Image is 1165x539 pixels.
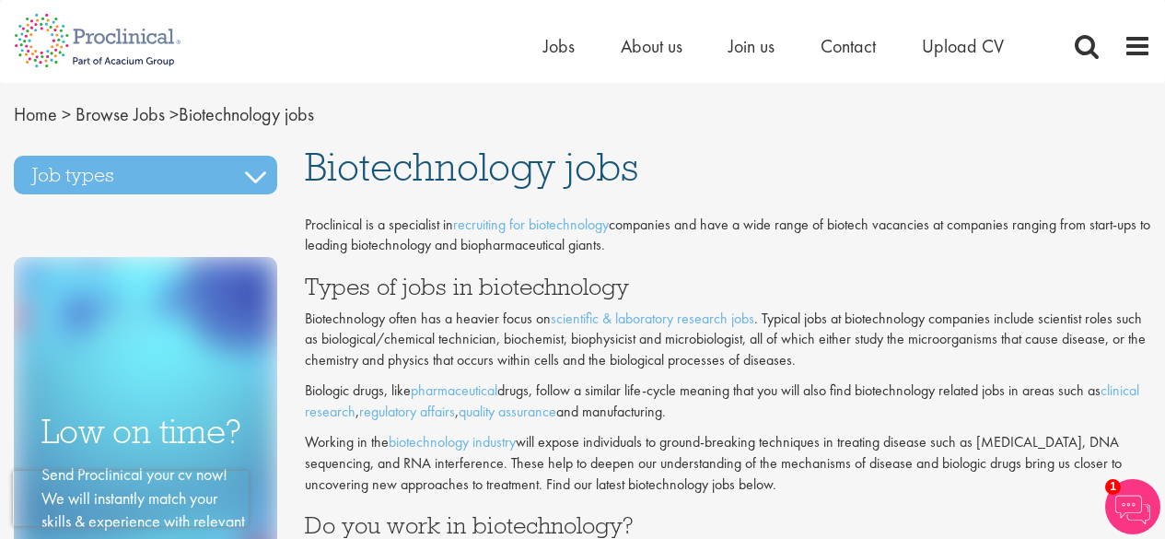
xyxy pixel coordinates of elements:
[728,34,775,58] a: Join us
[305,142,638,192] span: Biotechnology jobs
[359,402,455,421] a: regulatory affairs
[305,275,1151,299] h3: Types of jobs in biotechnology
[621,34,682,58] a: About us
[62,102,71,126] span: >
[922,34,1004,58] a: Upload CV
[389,432,516,451] a: biotechnology industry
[1105,479,1160,534] img: Chatbot
[14,102,57,126] a: breadcrumb link to Home
[453,215,609,234] a: recruiting for biotechnology
[411,381,497,400] a: pharmaceutical
[41,414,250,450] h3: Low on time?
[1105,479,1121,495] span: 1
[169,102,179,126] span: >
[14,156,277,194] h3: Job types
[305,432,1151,496] p: Working in the will expose individuals to ground-breaking techniques in treating disease such as ...
[13,471,249,526] iframe: reCAPTCHA
[551,309,754,328] a: scientific & laboratory research jobs
[305,513,1151,537] h3: Do you work in biotechnology?
[305,215,1151,257] p: Proclinical is a specialist in companies and have a wide range of biotech vacancies at companies ...
[305,381,1151,423] p: Biologic drugs, like drugs, follow a similar life-cycle meaning that you will also find biotechno...
[459,402,556,421] a: quality assurance
[14,102,314,126] span: Biotechnology jobs
[76,102,165,126] a: breadcrumb link to Browse Jobs
[543,34,575,58] a: Jobs
[305,381,1139,421] a: clinical research
[821,34,876,58] a: Contact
